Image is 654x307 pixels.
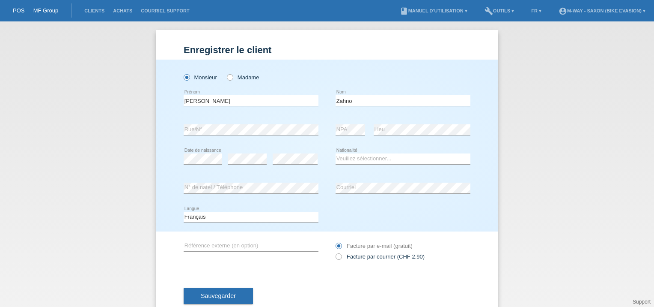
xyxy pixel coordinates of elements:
input: Monsieur [184,74,189,80]
a: Courriel Support [137,8,193,13]
i: build [485,7,493,15]
span: Sauvegarder [201,292,236,299]
a: Support [633,299,651,305]
i: book [400,7,408,15]
i: account_circle [559,7,567,15]
input: Madame [227,74,232,80]
label: Facture par courrier (CHF 2.90) [336,253,425,260]
input: Facture par e-mail (gratuit) [336,243,341,253]
a: bookManuel d’utilisation ▾ [395,8,472,13]
a: buildOutils ▾ [480,8,518,13]
h1: Enregistrer le client [184,45,470,55]
a: Clients [80,8,109,13]
label: Facture par e-mail (gratuit) [336,243,413,249]
a: FR ▾ [527,8,546,13]
label: Madame [227,74,259,81]
a: account_circlem-way - Saxon (Bike Evasion) ▾ [554,8,650,13]
label: Monsieur [184,74,217,81]
button: Sauvegarder [184,288,253,304]
a: POS — MF Group [13,7,58,14]
a: Achats [109,8,137,13]
input: Facture par courrier (CHF 2.90) [336,253,341,264]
